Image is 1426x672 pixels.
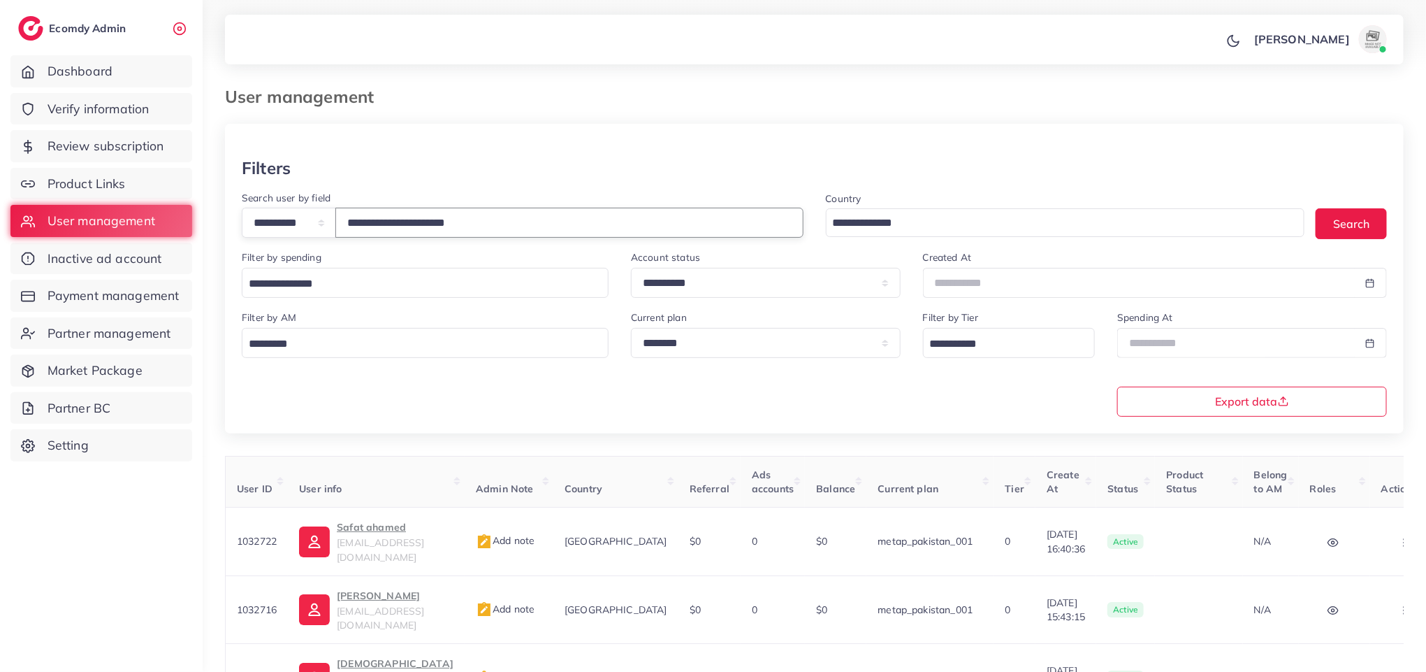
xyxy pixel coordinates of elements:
[631,310,687,324] label: Current plan
[476,601,493,618] img: admin_note.cdd0b510.svg
[299,594,330,625] img: ic-user-info.36bf1079.svg
[923,250,972,264] label: Created At
[48,250,162,268] span: Inactive ad account
[878,535,973,548] span: metap_pakistan_001
[237,482,272,495] span: User ID
[826,208,1305,237] div: Search for option
[828,213,1287,234] input: Search for option
[1254,535,1271,548] span: N/A
[10,243,192,275] a: Inactive ad account
[10,55,192,87] a: Dashboard
[10,392,192,424] a: Partner BC
[1254,603,1271,616] span: N/A
[690,603,701,616] span: $0
[1254,469,1288,495] span: Belong to AM
[923,328,1095,358] div: Search for option
[476,534,493,550] img: admin_note.cdd0b510.svg
[48,324,171,343] span: Partner management
[18,16,129,41] a: logoEcomdy Admin
[10,429,192,462] a: Setting
[752,603,757,616] span: 0
[10,317,192,350] a: Partner management
[242,191,330,205] label: Search user by field
[1107,482,1138,495] span: Status
[565,482,602,495] span: Country
[878,482,938,495] span: Current plan
[565,603,667,616] span: [GEOGRAPHIC_DATA]
[1166,469,1203,495] span: Product Status
[690,535,701,548] span: $0
[878,603,973,616] span: metap_pakistan_001
[237,535,277,548] span: 1032722
[752,469,794,495] span: Ads accounts
[337,655,453,672] p: [DEMOGRAPHIC_DATA]
[237,603,277,616] span: 1032716
[337,587,453,604] p: [PERSON_NAME]
[337,605,424,631] span: [EMAIL_ADDRESS][DOMAIN_NAME]
[48,175,126,193] span: Product Links
[1254,31,1350,48] p: [PERSON_NAME]
[1047,469,1079,495] span: Create At
[337,536,424,563] span: [EMAIL_ADDRESS][DOMAIN_NAME]
[1381,482,1417,495] span: Actions
[242,250,321,264] label: Filter by spending
[337,519,453,536] p: Safat ahamed
[244,273,590,295] input: Search for option
[242,328,609,358] div: Search for option
[48,287,180,305] span: Payment management
[1005,535,1010,548] span: 0
[18,16,43,41] img: logo
[1246,25,1392,53] a: [PERSON_NAME]avatar
[1047,527,1085,556] span: [DATE] 16:40:36
[1216,396,1289,407] span: Export data
[242,158,291,178] h3: Filters
[1107,602,1144,617] span: active
[816,603,827,616] span: $0
[299,527,330,557] img: ic-user-info.36bf1079.svg
[10,355,192,387] a: Market Package
[48,137,164,155] span: Review subscription
[225,87,385,107] h3: User management
[816,482,855,495] span: Balance
[48,436,89,455] span: Setting
[244,334,590,355] input: Search for option
[48,362,143,380] span: Market Package
[925,334,1077,355] input: Search for option
[476,534,534,547] span: Add note
[1117,310,1173,324] label: Spending At
[48,100,150,118] span: Verify information
[816,535,827,548] span: $0
[10,168,192,200] a: Product Links
[1005,482,1024,495] span: Tier
[752,535,757,548] span: 0
[1005,603,1010,616] span: 0
[476,482,534,495] span: Admin Note
[10,280,192,312] a: Payment management
[49,22,129,35] h2: Ecomdy Admin
[299,482,342,495] span: User info
[1117,387,1387,417] button: Export data
[10,130,192,162] a: Review subscription
[1047,596,1085,624] span: [DATE] 15:43:15
[690,482,729,495] span: Referral
[923,310,978,324] label: Filter by Tier
[10,93,192,125] a: Verify information
[299,587,453,633] a: [PERSON_NAME][EMAIL_ADDRESS][DOMAIN_NAME]
[48,62,112,80] span: Dashboard
[242,310,296,324] label: Filter by AM
[476,603,534,615] span: Add note
[1316,208,1387,238] button: Search
[48,212,155,230] span: User management
[826,192,861,206] label: Country
[1359,25,1387,53] img: avatar
[1310,482,1337,495] span: Roles
[242,268,609,298] div: Search for option
[565,535,667,548] span: [GEOGRAPHIC_DATA]
[48,399,111,417] span: Partner BC
[299,519,453,564] a: Safat ahamed[EMAIL_ADDRESS][DOMAIN_NAME]
[1107,534,1144,550] span: active
[10,205,192,237] a: User management
[631,250,700,264] label: Account status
